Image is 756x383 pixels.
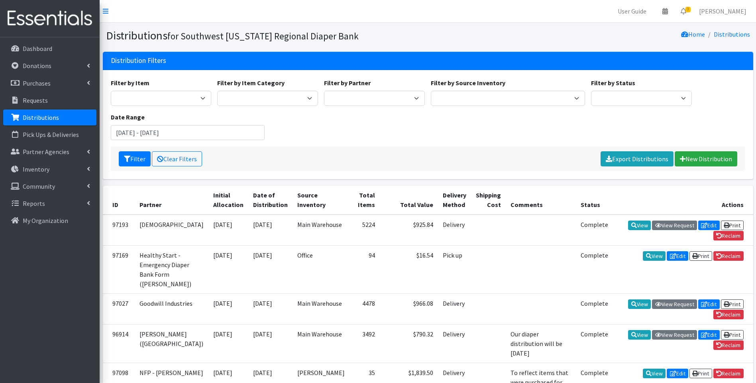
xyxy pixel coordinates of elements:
td: 97169 [103,245,135,293]
p: Requests [23,96,48,104]
td: Our diaper distribution will be [DATE] [506,324,576,363]
img: HumanEssentials [3,5,96,32]
a: View [628,299,651,309]
th: Partner [135,186,208,215]
a: Edit [698,221,720,230]
a: View Request [652,330,697,340]
a: View Request [652,299,697,309]
a: Reclaim [713,340,744,350]
a: Print [689,369,712,378]
td: 97193 [103,215,135,246]
label: Filter by Item [111,78,149,88]
a: Home [681,30,705,38]
a: Print [721,330,744,340]
label: Date Range [111,112,145,122]
td: [DATE] [248,324,293,363]
td: 97027 [103,293,135,324]
td: Main Warehouse [293,215,350,246]
a: [PERSON_NAME] [693,3,753,19]
td: [DATE] [208,215,248,246]
label: Filter by Status [591,78,635,88]
td: Complete [576,245,613,293]
p: Inventory [23,165,49,173]
a: Edit [698,299,720,309]
a: View [628,330,651,340]
th: Delivery Method [438,186,471,215]
td: 94 [350,245,380,293]
a: 3 [674,3,693,19]
label: Filter by Item Category [217,78,285,88]
p: Community [23,182,55,190]
a: Print [721,299,744,309]
p: Pick Ups & Deliveries [23,131,79,139]
th: Status [576,186,613,215]
p: Reports [23,199,45,207]
td: 3492 [350,324,380,363]
td: [DATE] [208,245,248,293]
a: Reports [3,195,96,211]
td: [DATE] [248,293,293,324]
td: [DATE] [248,215,293,246]
span: 3 [685,7,691,12]
td: 5224 [350,215,380,246]
a: Edit [667,369,688,378]
td: Office [293,245,350,293]
td: 4478 [350,293,380,324]
a: Distributions [3,109,96,125]
td: Healthy Start - Emergency Diaper Bank Form ([PERSON_NAME]) [135,245,208,293]
a: Reclaim [713,231,744,240]
p: Dashboard [23,45,52,53]
td: [DATE] [208,293,248,324]
a: Distributions [714,30,750,38]
th: ID [103,186,135,215]
td: Delivery [438,324,471,363]
a: View [643,369,666,378]
a: Export Distributions [601,151,674,166]
a: User Guide [611,3,653,19]
button: Filter [119,151,151,166]
small: for Southwest [US_STATE] Regional Diaper Bank [167,30,359,42]
a: Edit [698,330,720,340]
td: $790.32 [380,324,438,363]
label: Filter by Partner [324,78,371,88]
a: Pick Ups & Deliveries [3,127,96,143]
td: [DATE] [208,324,248,363]
a: View [643,251,666,261]
a: Reclaim [713,251,744,261]
p: Donations [23,62,51,70]
th: Date of Distribution [248,186,293,215]
p: My Organization [23,217,68,225]
th: Comments [506,186,576,215]
th: Total Value [380,186,438,215]
a: Reclaim [713,310,744,319]
td: Delivery [438,215,471,246]
td: [PERSON_NAME] ([GEOGRAPHIC_DATA]) [135,324,208,363]
label: Filter by Source Inventory [431,78,505,88]
a: Edit [667,251,688,261]
td: [DEMOGRAPHIC_DATA] [135,215,208,246]
td: Complete [576,324,613,363]
td: Goodwill Industries [135,293,208,324]
td: [DATE] [248,245,293,293]
a: Inventory [3,161,96,177]
input: January 1, 2011 - December 31, 2011 [111,125,265,140]
td: $966.08 [380,293,438,324]
p: Purchases [23,79,51,87]
a: Donations [3,58,96,74]
td: 96914 [103,324,135,363]
a: Purchases [3,75,96,91]
th: Initial Allocation [208,186,248,215]
a: View [628,221,651,230]
a: Requests [3,92,96,108]
th: Source Inventory [293,186,350,215]
a: Reclaim [713,369,744,378]
td: Complete [576,293,613,324]
th: Actions [613,186,753,215]
td: $925.84 [380,215,438,246]
td: Pick up [438,245,471,293]
td: $16.54 [380,245,438,293]
a: Print [721,221,744,230]
p: Distributions [23,113,59,121]
td: Complete [576,215,613,246]
p: Partner Agencies [23,148,69,156]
